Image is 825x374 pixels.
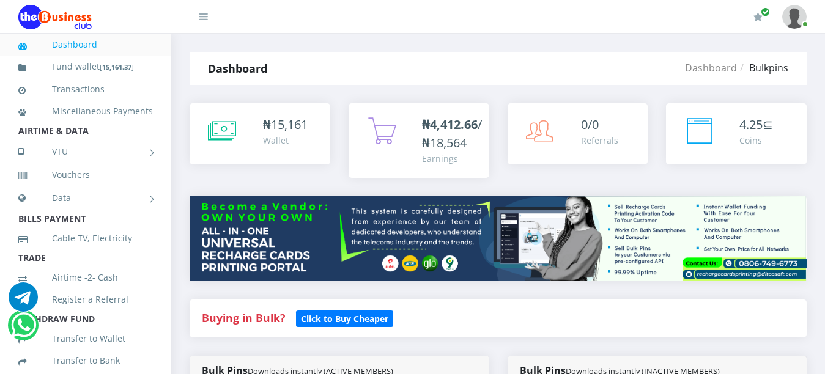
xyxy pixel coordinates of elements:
[753,12,763,22] i: Renew/Upgrade Subscription
[18,75,153,103] a: Transactions
[208,61,267,76] strong: Dashboard
[581,116,599,133] span: 0/0
[18,285,153,313] a: Register a Referral
[685,61,737,75] a: Dashboard
[18,183,153,213] a: Data
[18,53,153,81] a: Fund wallet[15,161.37]
[190,103,330,164] a: ₦15,161 Wallet
[18,31,153,59] a: Dashboard
[263,116,308,134] div: ₦
[422,152,482,165] div: Earnings
[349,103,489,178] a: ₦4,412.66/₦18,564 Earnings
[190,196,807,280] img: multitenant_rcp.png
[9,291,38,312] a: Chat for support
[18,5,92,29] img: Logo
[739,116,763,133] span: 4.25
[11,320,36,340] a: Chat for support
[301,313,388,324] b: Click to Buy Cheaper
[739,134,773,147] div: Coins
[761,7,770,16] span: Renew/Upgrade Subscription
[422,116,482,151] span: /₦18,564
[102,62,131,71] b: 15,161.37
[271,116,308,133] span: 15,161
[263,134,308,147] div: Wallet
[739,116,773,134] div: ⊆
[296,310,393,325] a: Click to Buy Cheaper
[782,5,807,29] img: User
[18,324,153,353] a: Transfer to Wallet
[581,134,618,147] div: Referrals
[18,263,153,291] a: Airtime -2- Cash
[18,136,153,167] a: VTU
[202,310,285,325] strong: Buying in Bulk?
[18,224,153,252] a: Cable TV, Electricity
[18,161,153,189] a: Vouchers
[18,97,153,125] a: Miscellaneous Payments
[100,62,134,71] small: [ ]
[737,61,788,75] li: Bulkpins
[508,103,648,164] a: 0/0 Referrals
[422,116,478,133] b: ₦4,412.66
